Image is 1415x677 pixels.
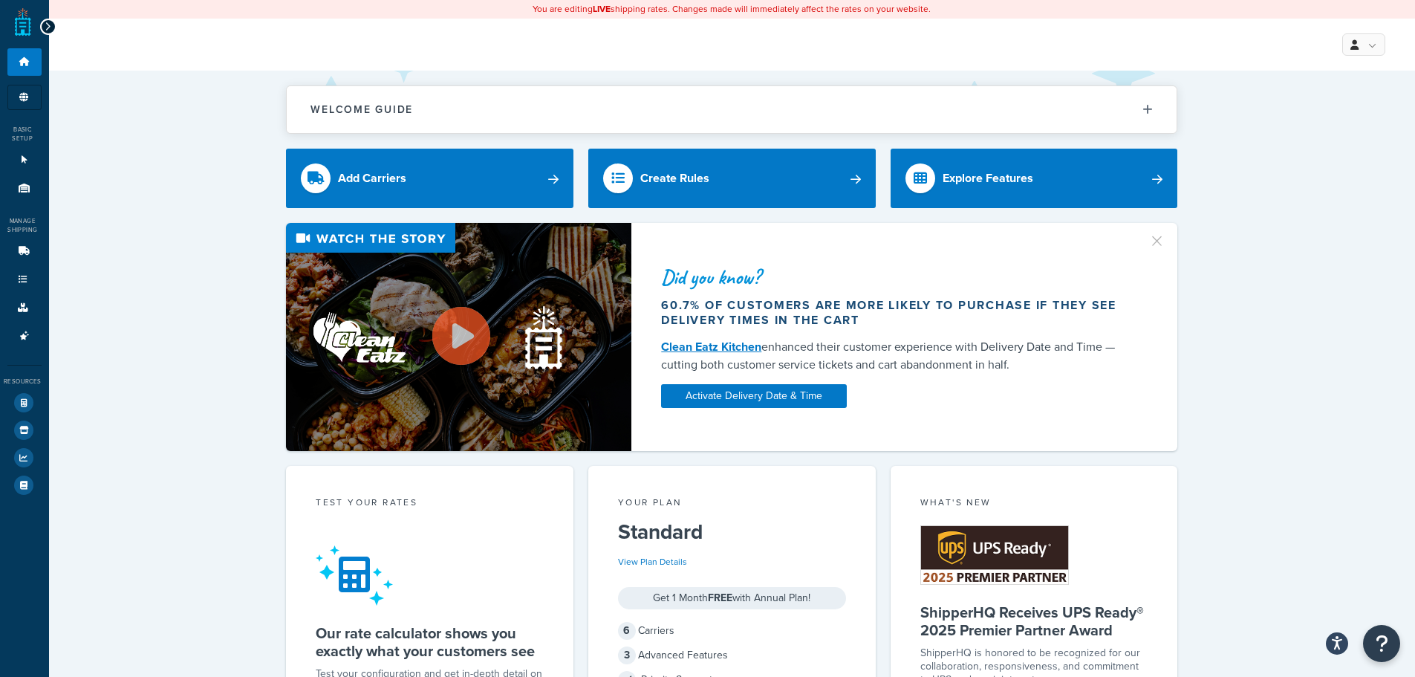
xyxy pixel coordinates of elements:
[286,223,631,451] img: Video thumbnail
[943,168,1033,189] div: Explore Features
[7,444,42,471] li: Analytics
[708,590,732,606] strong: FREE
[310,104,413,115] h2: Welcome Guide
[316,496,544,513] div: Test your rates
[7,417,42,444] li: Marketplace
[7,238,42,265] li: Carriers
[661,338,1131,374] div: enhanced their customer experience with Delivery Date and Time — cutting both customer service ti...
[618,622,636,640] span: 6
[618,555,687,569] a: View Plan Details
[618,587,846,609] div: Get 1 Month with Annual Plan!
[618,496,846,513] div: Your Plan
[7,175,42,202] li: Origins
[7,294,42,322] li: Boxes
[891,149,1178,208] a: Explore Features
[7,323,42,350] li: Advanced Features
[661,267,1131,288] div: Did you know?
[618,647,636,664] span: 3
[618,520,846,544] h5: Standard
[7,389,42,416] li: Test Your Rates
[7,48,42,76] li: Dashboard
[286,149,573,208] a: Add Carriers
[316,624,544,660] h5: Our rate calculator shows you exactly what your customers see
[287,86,1177,133] button: Welcome Guide
[661,338,761,355] a: Clean Eatz Kitchen
[661,384,847,408] a: Activate Delivery Date & Time
[618,645,846,666] div: Advanced Features
[7,146,42,174] li: Websites
[7,472,42,499] li: Help Docs
[920,496,1148,513] div: What's New
[7,266,42,294] li: Shipping Rules
[661,298,1131,328] div: 60.7% of customers are more likely to purchase if they see delivery times in the cart
[640,168,709,189] div: Create Rules
[920,603,1148,639] h5: ShipperHQ Receives UPS Ready® 2025 Premier Partner Award
[618,621,846,641] div: Carriers
[593,2,611,16] b: LIVE
[588,149,876,208] a: Create Rules
[338,168,406,189] div: Add Carriers
[1363,625,1400,662] button: Open Resource Center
